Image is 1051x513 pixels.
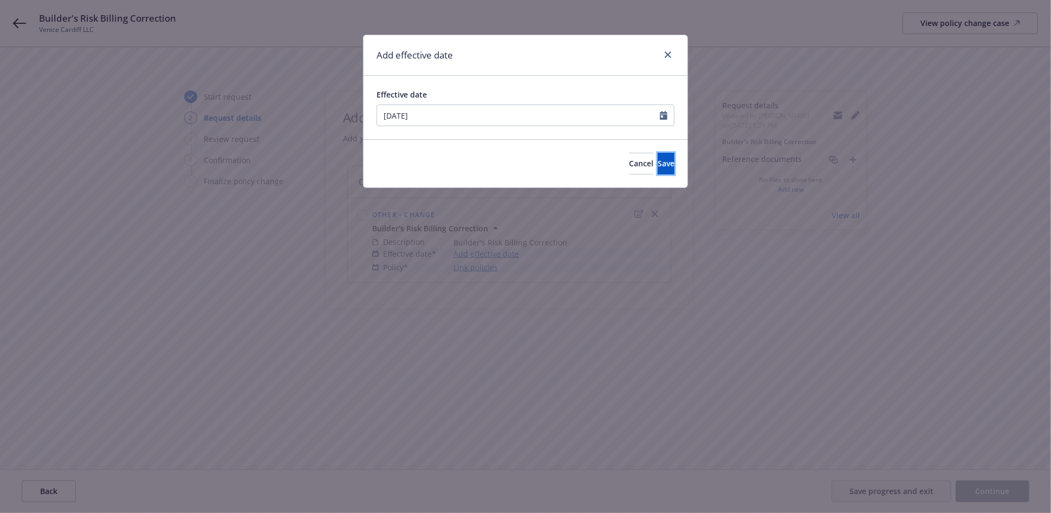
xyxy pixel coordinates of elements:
button: Cancel [629,153,653,174]
span: Cancel [629,158,653,168]
svg: Calendar [660,111,667,120]
span: Effective date [377,89,427,100]
button: Save [658,153,674,174]
span: Save [658,158,674,168]
input: MM/DD/YYYY [377,105,660,126]
a: close [661,48,674,61]
h1: Add effective date [377,48,453,62]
